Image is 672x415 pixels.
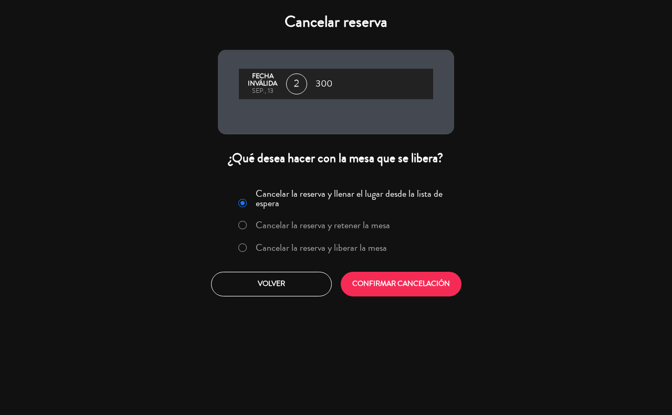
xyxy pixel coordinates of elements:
label: Cancelar la reserva y retener la mesa [256,220,390,230]
label: Cancelar la reserva y llenar el lugar desde la lista de espera [256,189,448,208]
div: Fecha inválida [244,73,281,88]
button: Volver [211,272,332,296]
div: ¿Qué desea hacer con la mesa que se libera? [218,150,454,166]
button: CONFIRMAR CANCELACIÓN [341,272,461,296]
span: 300 [316,76,332,92]
label: Cancelar la reserva y liberar la mesa [256,243,387,252]
div: sep., 13 [244,88,281,95]
span: 2 [286,73,307,94]
h4: Cancelar reserva [218,13,454,31]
